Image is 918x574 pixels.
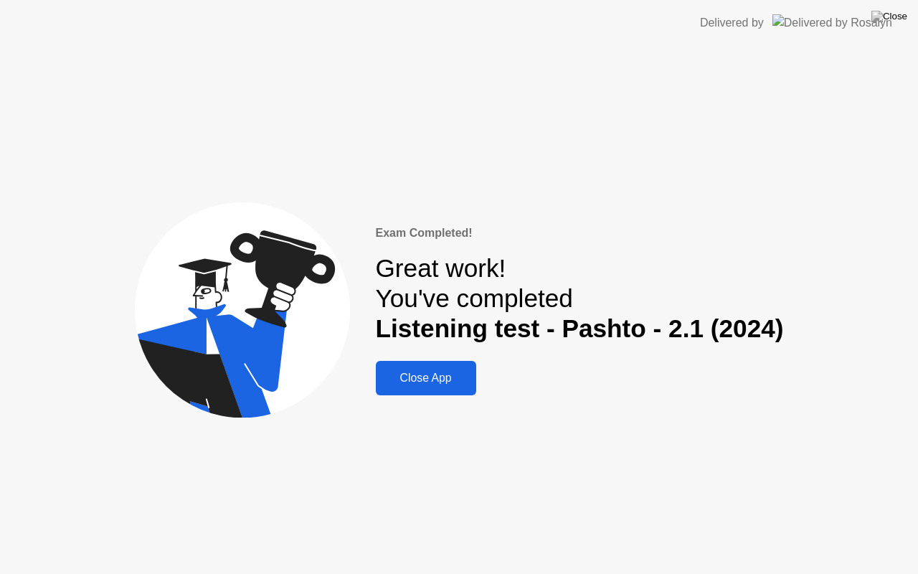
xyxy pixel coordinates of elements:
[871,11,907,22] img: Close
[376,253,784,344] div: Great work! You've completed
[376,361,476,395] button: Close App
[700,14,764,32] div: Delivered by
[376,314,784,342] b: Listening test - Pashto - 2.1 (2024)
[380,372,472,385] div: Close App
[772,14,892,31] img: Delivered by Rosalyn
[376,225,784,242] div: Exam Completed!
